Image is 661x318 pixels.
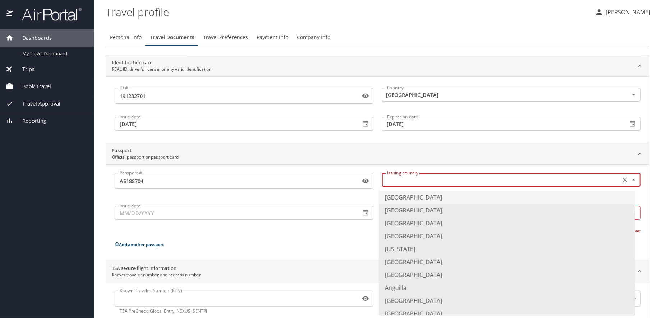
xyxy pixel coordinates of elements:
span: Personal Info [110,33,142,42]
li: [GEOGRAPHIC_DATA] [379,294,635,307]
li: Anguilla [379,281,635,294]
span: Travel Approval [13,100,60,108]
button: Open [629,90,638,99]
li: [GEOGRAPHIC_DATA] [379,191,635,204]
h1: Travel profile [106,1,589,23]
span: Company Info [297,33,330,42]
span: Trips [13,65,35,73]
span: Travel Documents [150,33,194,42]
p: Known traveler number and redress number [112,272,201,278]
button: Clear [620,175,630,185]
div: TSA secure flight informationKnown traveler number and redress number [106,261,649,282]
button: Add another passport [115,242,164,248]
div: Profile [106,29,649,46]
button: Close [629,176,638,184]
div: Identification cardREAL ID, driver’s license, or any valid identification [106,55,649,77]
li: [GEOGRAPHIC_DATA] [379,268,635,281]
img: airportal-logo.png [14,7,82,21]
span: Book Travel [13,83,51,90]
p: [PERSON_NAME] [603,8,650,17]
input: MM/DD/YYYY [382,117,622,131]
span: Dashboards [13,34,52,42]
li: [US_STATE] [379,243,635,256]
input: MM/DD/YYYY [115,117,355,131]
span: Payment Info [257,33,288,42]
button: [PERSON_NAME] [592,6,653,19]
span: My Travel Dashboard [22,50,86,57]
p: Official passport or passport card [112,154,179,160]
li: [GEOGRAPHIC_DATA] [379,217,635,230]
img: icon-airportal.png [6,7,14,21]
div: PassportOfficial passport or passport card [106,164,649,261]
h2: TSA secure flight information [112,265,201,272]
p: REAL ID, driver’s license, or any valid identification [112,66,211,73]
li: [GEOGRAPHIC_DATA] [379,204,635,217]
p: TSA PreCheck, Global Entry, NEXUS, SENTRI [120,308,368,314]
input: MM/DD/YYYY [115,206,355,220]
div: Identification cardREAL ID, driver’s license, or any valid identification [106,76,649,143]
li: [GEOGRAPHIC_DATA] [379,230,635,243]
h2: Passport [112,147,179,154]
div: PassportOfficial passport or passport card [106,143,649,165]
li: [GEOGRAPHIC_DATA] [379,256,635,268]
h2: Identification card [112,59,211,66]
span: Travel Preferences [203,33,248,42]
span: Reporting [13,117,46,125]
